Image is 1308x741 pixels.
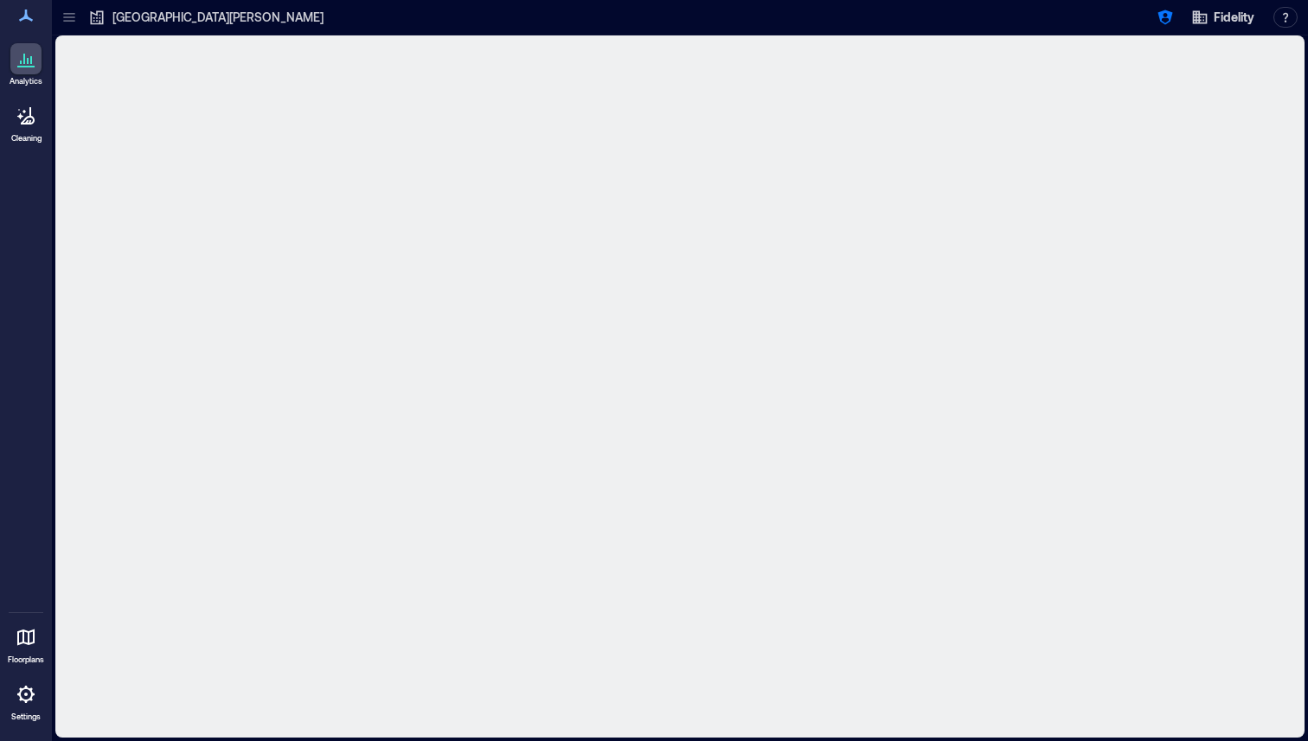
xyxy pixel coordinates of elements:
a: Floorplans [3,616,49,670]
a: Analytics [4,38,48,92]
p: [GEOGRAPHIC_DATA][PERSON_NAME] [112,9,324,26]
p: Settings [11,712,41,722]
p: Cleaning [11,133,42,144]
span: Fidelity [1214,9,1254,26]
p: Floorplans [8,655,44,665]
button: Fidelity [1186,3,1260,31]
a: Settings [5,674,47,727]
a: Cleaning [4,95,48,149]
p: Analytics [10,76,42,86]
